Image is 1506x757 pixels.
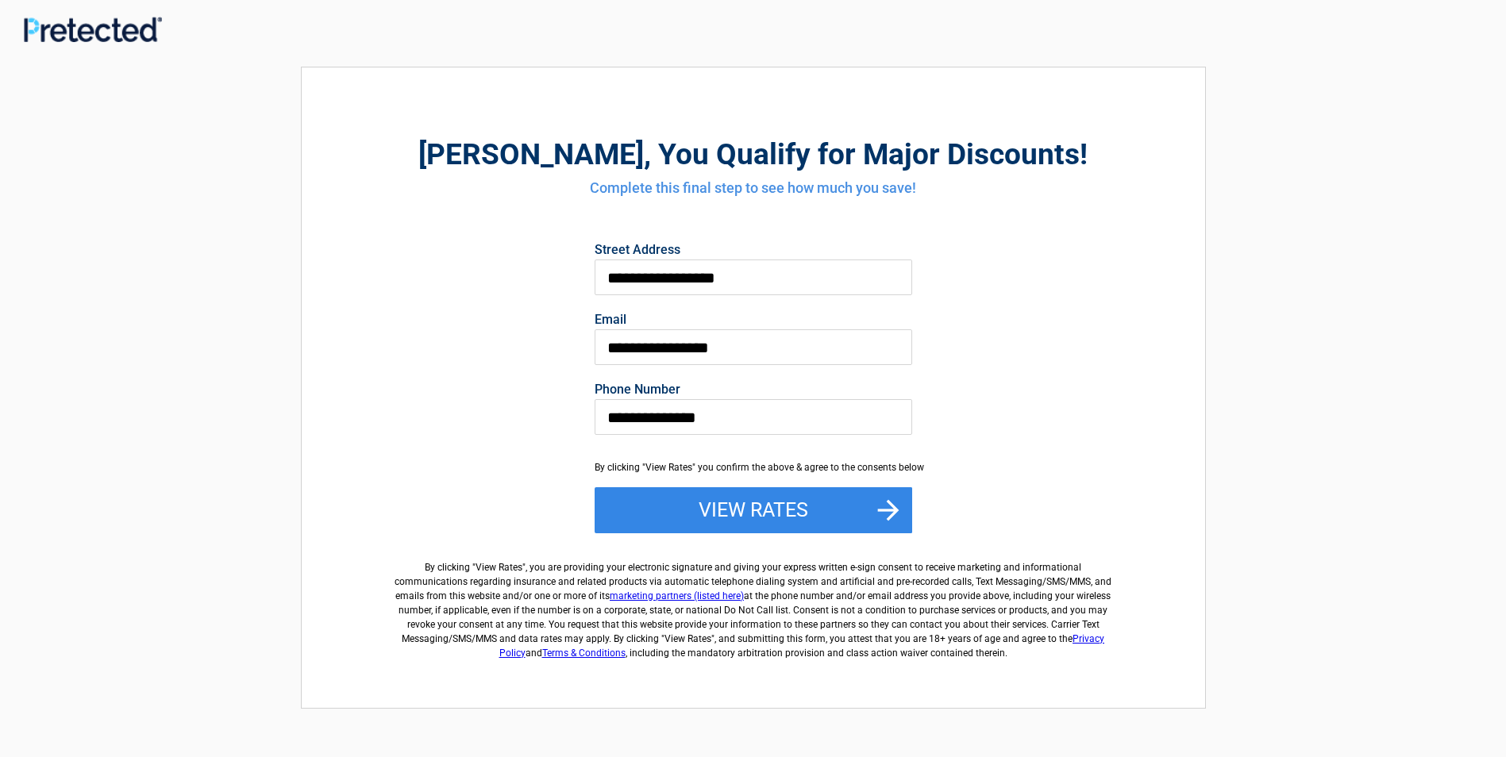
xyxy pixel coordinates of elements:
[595,383,912,396] label: Phone Number
[389,548,1118,660] label: By clicking " ", you are providing your electronic signature and giving your express written e-si...
[418,137,644,171] span: [PERSON_NAME]
[24,17,162,41] img: Main Logo
[595,244,912,256] label: Street Address
[610,590,744,601] a: marketing partners (listed here)
[499,633,1105,659] a: Privacy Policy
[476,562,522,573] span: View Rates
[595,487,912,533] button: View Rates
[595,313,912,326] label: Email
[389,178,1118,198] h4: Complete this final step to see how much you save!
[595,460,912,475] div: By clicking "View Rates" you confirm the above & agree to the consents below
[389,135,1118,174] h2: , You Qualify for Major Discounts!
[542,647,626,659] a: Terms & Conditions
